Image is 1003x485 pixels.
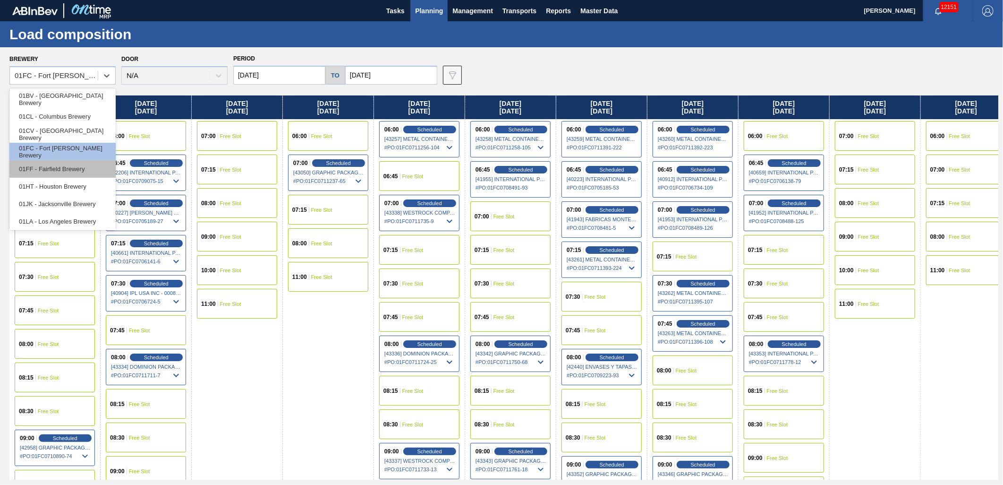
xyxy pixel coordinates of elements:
span: 08:00 [292,241,307,246]
div: 01CV - [GEOGRAPHIC_DATA] Brewery [9,125,116,143]
span: Free Slot [493,214,515,219]
span: 07:15 [657,254,671,260]
span: 08:15 [748,388,763,394]
span: 08:30 [748,422,763,427]
span: # PO : 01FC0711724-25 [384,356,455,368]
span: Scheduled [144,160,169,166]
span: [40912] INTERNATIONAL PAPER COMPANY - 0008219785 [658,176,729,182]
div: [DATE] [DATE] [283,95,374,119]
span: [43259] METAL CONTAINER CORPORATION - 0008219743 [567,136,637,142]
span: Free Slot [220,301,241,307]
span: [43353] INTERNATIONAL PAPER COMPANY - 0008219785 [749,351,820,356]
span: 07:00 [930,167,945,173]
span: Free Slot [858,167,879,173]
span: Free Slot [311,207,332,213]
span: Free Slot [949,167,970,173]
span: 07:45 [19,308,34,313]
span: Free Slot [402,422,424,427]
span: 07:30 [383,281,398,286]
span: Scheduled [144,200,169,206]
span: # PO : 01FC0709223-93 [567,370,637,381]
span: 07:30 [566,294,580,300]
span: 09:00 [201,234,216,240]
span: 07:45 [658,321,672,327]
span: Scheduled [691,167,715,173]
span: Scheduled [600,462,624,468]
span: 07:00 [293,160,308,166]
span: Free Slot [220,200,241,206]
span: 08:00 [384,341,399,347]
span: Scheduled [417,200,442,206]
span: # PO : 01FC0708481-5 [567,222,637,234]
span: 07:00 [839,133,854,139]
span: Scheduled [144,241,169,246]
span: Free Slot [493,388,515,394]
span: 08:15 [19,375,34,381]
span: [43257] METAL CONTAINER CORPORATION - 0008219743 [384,136,455,142]
div: [DATE] [DATE] [192,95,282,119]
span: Free Slot [858,268,879,273]
span: 07:15 [839,167,854,173]
span: Management [452,5,493,17]
span: Scheduled [53,435,77,441]
span: 08:00 [930,234,945,240]
span: 08:15 [657,401,671,407]
span: [40904] IPL USA INC - 0008221130 [111,290,182,296]
span: 07:30 [658,281,672,286]
div: 01FC - Fort [PERSON_NAME] Brewery [9,143,116,160]
span: 08:15 [566,401,580,407]
span: 08:30 [110,435,125,441]
span: 08:15 [110,401,125,407]
span: 07:00 [658,207,672,213]
span: Scheduled [509,449,533,454]
span: 12151 [939,2,959,12]
span: # PO : 01FC0711711-7 [111,370,182,381]
span: # PO : 01FC0711396-108 [658,336,729,347]
span: 06:00 [476,127,490,132]
span: Free Slot [220,268,241,273]
span: 08:30 [566,435,580,441]
span: Free Slot [129,435,150,441]
span: 06:00 [384,127,399,132]
span: 11:00 [201,301,216,307]
span: 07:15 [930,200,945,206]
span: Free Slot [129,328,150,333]
span: Master Data [580,5,618,17]
span: 09:00 [748,455,763,461]
span: 07:15 [475,247,489,253]
span: # PO : 01FC0706724-5 [111,296,182,307]
span: 07:00 [749,200,764,206]
span: 08:00 [839,200,854,206]
span: Free Slot [493,247,515,253]
span: [43352] GRAPHIC PACKAGING INTERNATIONA - 0008221069 [567,471,637,477]
span: 06:00 [748,133,763,139]
span: Scheduled [417,449,442,454]
span: [42958] GRAPHIC PACKAGING INTERNATIONA - 0008221069 [20,445,91,450]
span: [42440] ENVASES Y TAPAS MODELO S A DE - 0008257397 [567,364,637,370]
div: 01FF - Fairfield Brewery [9,160,116,178]
span: Free Slot [129,401,150,407]
span: Free Slot [402,281,424,286]
span: 09:00 [384,449,399,454]
span: 08:00 [111,355,126,360]
span: Free Slot [767,455,788,461]
span: 06:00 [930,133,945,139]
span: 09:00 [476,449,490,454]
div: [DATE] [DATE] [556,95,647,119]
span: 07:15 [383,247,398,253]
span: 08:30 [383,422,398,427]
span: Reports [546,5,571,17]
span: # PO : 01FC0711258-105 [476,142,546,153]
span: [43050] GRAPHIC PACKAGING INTERNATIONA - 0008221069 [293,170,364,175]
span: Free Slot [767,133,788,139]
span: Scheduled [691,281,715,286]
span: Scheduled [326,160,351,166]
button: Notifications [923,4,953,17]
span: Free Slot [220,167,241,173]
span: 08:15 [475,388,489,394]
img: Logout [982,5,994,17]
span: Scheduled [782,341,807,347]
span: Period [233,55,255,62]
span: # PO : 01FC0711391-222 [567,142,637,153]
span: [43334] DOMINION PACKAGING, INC. - 0008325026 [111,364,182,370]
